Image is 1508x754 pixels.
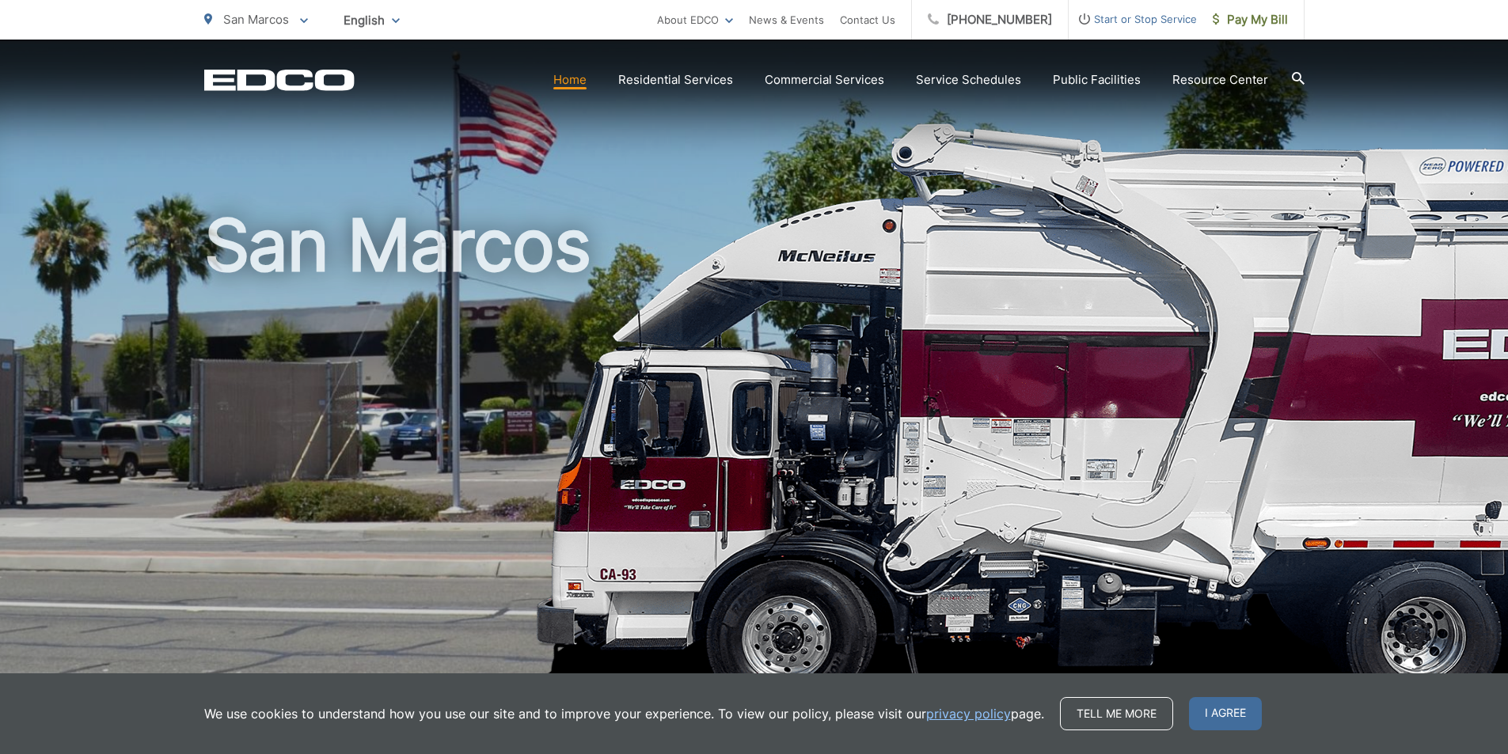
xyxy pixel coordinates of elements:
[840,10,895,29] a: Contact Us
[618,70,733,89] a: Residential Services
[223,12,289,27] span: San Marcos
[1189,697,1262,730] span: I agree
[749,10,824,29] a: News & Events
[332,6,412,34] span: English
[1172,70,1268,89] a: Resource Center
[765,70,884,89] a: Commercial Services
[1060,697,1173,730] a: Tell me more
[553,70,587,89] a: Home
[1053,70,1141,89] a: Public Facilities
[926,704,1011,723] a: privacy policy
[657,10,733,29] a: About EDCO
[204,69,355,91] a: EDCD logo. Return to the homepage.
[1213,10,1288,29] span: Pay My Bill
[204,704,1044,723] p: We use cookies to understand how you use our site and to improve your experience. To view our pol...
[204,206,1305,707] h1: San Marcos
[916,70,1021,89] a: Service Schedules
